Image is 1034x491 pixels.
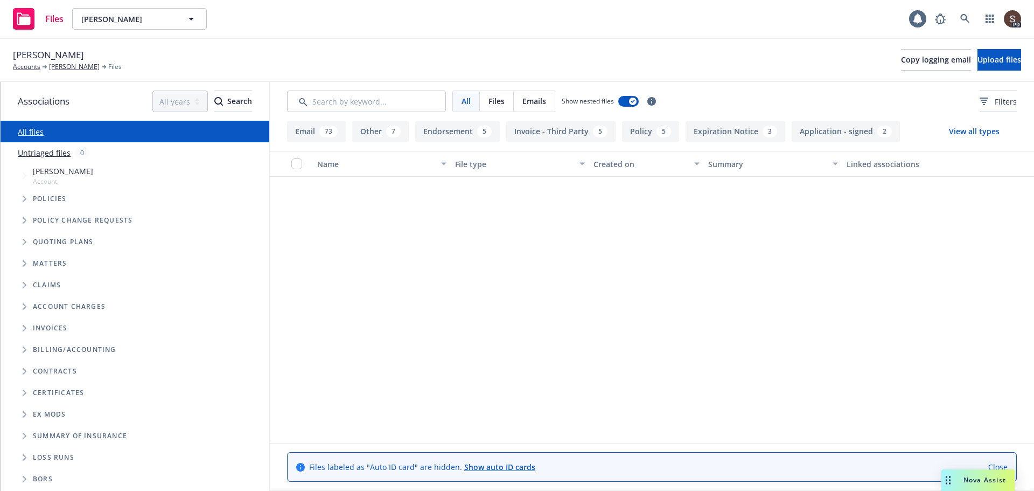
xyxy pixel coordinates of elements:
span: Account [33,177,93,186]
button: Filters [980,91,1017,112]
span: Files [45,15,64,23]
span: [PERSON_NAME] [81,13,174,25]
button: Upload files [977,49,1021,71]
div: Tree Example [1,163,269,339]
span: Files labeled as "Auto ID card" are hidden. [309,461,535,473]
span: [PERSON_NAME] [13,48,84,62]
div: Summary [708,158,826,170]
img: photo [1004,10,1021,27]
svg: Search [214,97,223,106]
span: Policy change requests [33,217,132,224]
button: Endorsement [415,121,500,142]
input: Search by keyword... [287,91,446,112]
span: Nova Assist [963,475,1006,485]
div: 73 [319,126,338,137]
span: Certificates [33,390,84,396]
a: Accounts [13,62,40,72]
span: Claims [33,282,61,288]
button: Application - signed [792,121,900,142]
span: Policies [33,196,67,202]
span: Filters [980,96,1017,107]
span: Account charges [33,303,106,310]
a: Report a Bug [930,8,951,30]
span: Invoices [33,325,68,331]
button: Email [287,121,346,142]
span: All [462,95,471,107]
button: Expiration Notice [686,121,785,142]
div: 0 [75,147,89,159]
span: Ex Mods [33,411,66,418]
button: Created on [589,151,704,177]
button: File type [451,151,589,177]
button: Summary [704,151,842,177]
span: Contracts [33,368,77,375]
span: Billing/Accounting [33,347,116,353]
span: Files [108,62,122,72]
button: Copy logging email [901,49,971,71]
div: 2 [877,126,892,137]
div: File type [455,158,572,170]
a: All files [18,127,44,137]
div: Linked associations [847,158,976,170]
span: Summary of insurance [33,433,127,439]
div: 5 [593,126,607,137]
div: 3 [763,126,777,137]
div: Name [317,158,435,170]
button: Invoice - Third Party [506,121,616,142]
span: Matters [33,260,67,267]
button: SearchSearch [214,91,252,112]
a: Files [9,4,68,34]
div: Created on [593,158,688,170]
span: Associations [18,94,69,108]
button: Policy [622,121,679,142]
a: Untriaged files [18,147,71,158]
a: [PERSON_NAME] [49,62,100,72]
span: Filters [995,96,1017,107]
button: Linked associations [842,151,980,177]
div: 7 [386,126,401,137]
span: Upload files [977,54,1021,65]
a: Switch app [979,8,1001,30]
span: Copy logging email [901,54,971,65]
div: 5 [656,126,671,137]
span: Show nested files [562,96,614,106]
span: Quoting plans [33,239,94,245]
button: Other [352,121,409,142]
a: Show auto ID cards [464,462,535,472]
span: Loss Runs [33,454,74,461]
div: Folder Tree Example [1,339,269,490]
span: Emails [522,95,546,107]
input: Select all [291,158,302,169]
a: Search [954,8,976,30]
span: Files [488,95,505,107]
div: Search [214,91,252,112]
a: Close [988,461,1008,473]
button: [PERSON_NAME] [72,8,207,30]
span: [PERSON_NAME] [33,165,93,177]
span: BORs [33,476,53,482]
div: Drag to move [941,469,955,491]
button: Nova Assist [941,469,1015,491]
div: 5 [477,126,492,137]
button: Name [313,151,451,177]
button: View all types [932,121,1017,142]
